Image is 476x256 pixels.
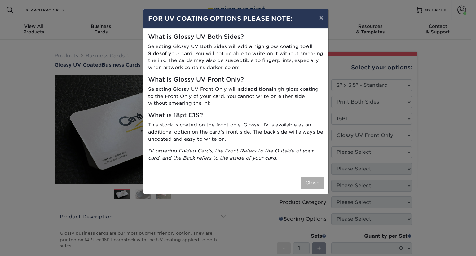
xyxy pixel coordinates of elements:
[301,177,324,189] button: Close
[248,86,273,92] strong: additional
[148,86,324,107] p: Selecting Glossy UV Front Only will add high gloss coating to the Front Only of your card. You ca...
[148,43,313,56] strong: All Sides
[148,76,324,83] h5: What is Glossy UV Front Only?
[148,14,324,23] h4: FOR UV COATING OPTIONS PLEASE NOTE:
[314,9,328,26] button: ×
[148,43,324,71] p: Selecting Glossy UV Both Sides will add a high gloss coating to of your card. You will not be abl...
[148,148,314,161] i: *If ordering Folded Cards, the Front Refers to the Outside of your card, and the Back refers to t...
[148,121,324,143] p: This stock is coated on the front only. Glossy UV is available as an additional option on the car...
[148,112,324,119] h5: What is 18pt C1S?
[148,33,324,41] h5: What is Glossy UV Both Sides?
